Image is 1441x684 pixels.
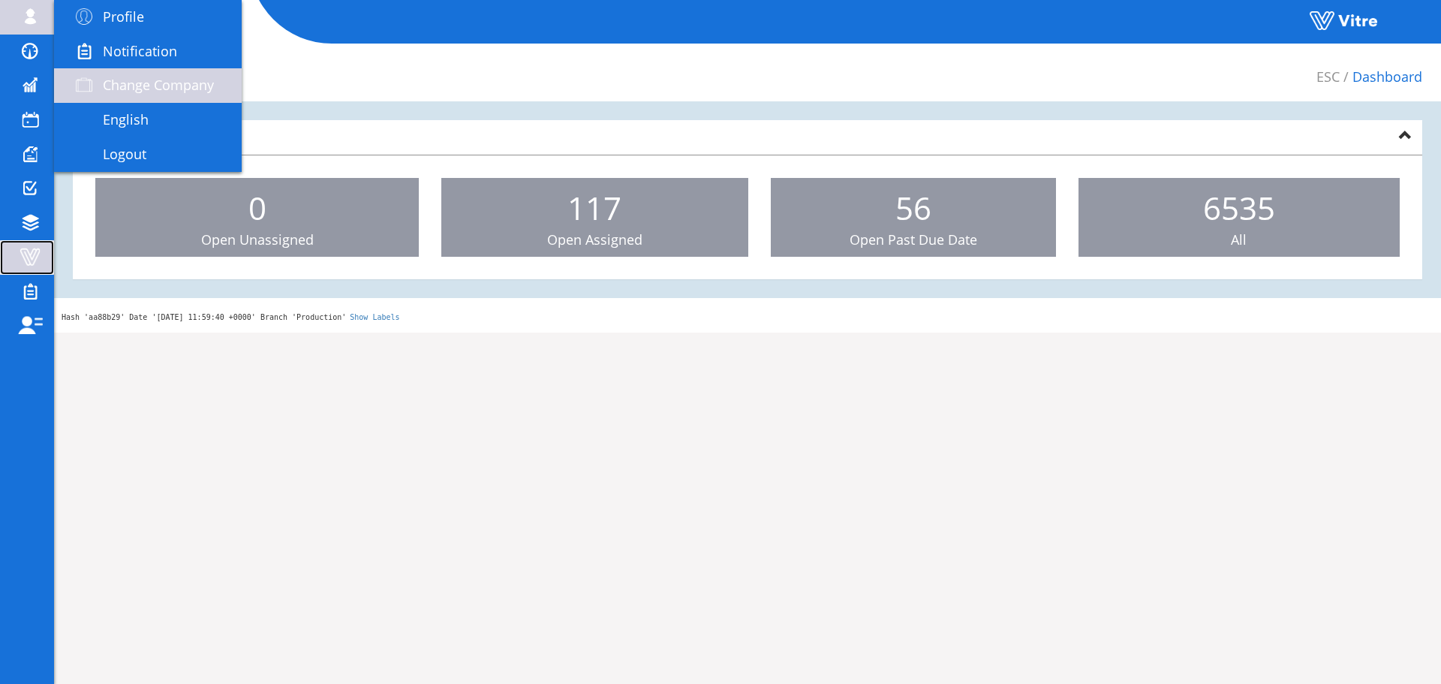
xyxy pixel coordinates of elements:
[1231,231,1247,249] span: All
[103,42,177,60] span: Notification
[95,178,419,258] a: 0 Open Unassigned
[62,313,346,321] span: Hash 'aa88b29' Date '[DATE] 11:59:40 +0000' Branch 'Production'
[54,35,242,69] a: Notification
[103,76,214,94] span: Change Company
[1316,68,1340,86] a: ESC
[248,186,266,229] span: 0
[850,231,977,249] span: Open Past Due Date
[350,313,399,321] a: Show Labels
[54,103,242,137] a: English
[103,8,144,26] span: Profile
[567,186,621,229] span: 117
[103,145,146,163] span: Logout
[1203,186,1275,229] span: 6535
[103,110,149,128] span: English
[1340,68,1422,87] li: Dashboard
[771,178,1056,258] a: 56 Open Past Due Date
[895,186,931,229] span: 56
[54,137,242,172] a: Logout
[201,231,314,249] span: Open Unassigned
[54,68,242,103] a: Change Company
[1078,178,1400,258] a: 6535 All
[441,178,748,258] a: 117 Open Assigned
[547,231,642,249] span: Open Assigned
